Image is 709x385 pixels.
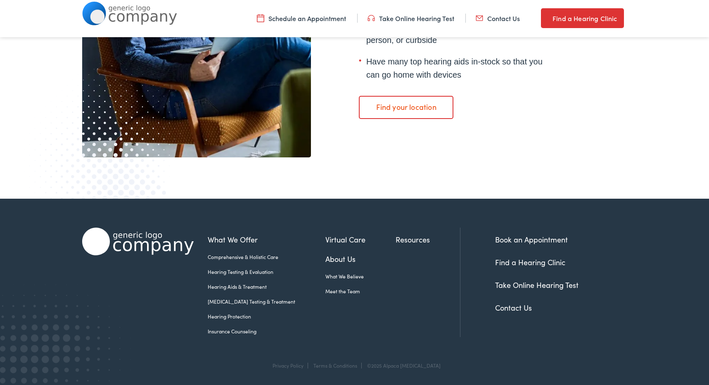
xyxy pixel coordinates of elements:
a: Contact Us [495,302,532,313]
img: Alpaca Audiology [82,228,194,255]
img: utility icon [368,14,375,23]
a: Virtual Care [325,234,396,245]
a: Contact Us [476,14,520,23]
a: Hearing Aids & Treatment [208,283,325,290]
a: What We Offer [208,234,325,245]
a: Meet the Team [325,288,396,295]
a: Insurance Counseling [208,328,325,335]
a: Privacy Policy [273,362,304,369]
a: Schedule an Appointment [257,14,346,23]
a: Hearing Protection [208,313,325,320]
a: Find your location [359,96,453,119]
div: ©2025 Alpaca [MEDICAL_DATA] [363,363,441,368]
img: utility icon [541,13,548,23]
a: Find a Hearing Clinic [495,257,565,267]
a: [MEDICAL_DATA] Testing & Treatment [208,298,325,305]
a: Take Online Hearing Test [368,14,454,23]
a: Book an Appointment [495,234,568,245]
img: utility icon [476,14,483,23]
a: Terms & Conditions [313,362,357,369]
a: What We Believe [325,273,396,280]
a: Resources [396,234,460,245]
a: About Us [325,253,396,264]
li: Have many top hearing aids in-stock so that you can go home with devices [359,55,557,81]
img: Graphic image with a halftone pattern, contributing to the site's visual design. [13,53,197,241]
a: Comprehensive & Holistic Care [208,253,325,261]
a: Take Online Hearing Test [495,280,579,290]
img: utility icon [257,14,264,23]
a: Find a Hearing Clinic [541,8,624,28]
a: Hearing Testing & Evaluation [208,268,325,276]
